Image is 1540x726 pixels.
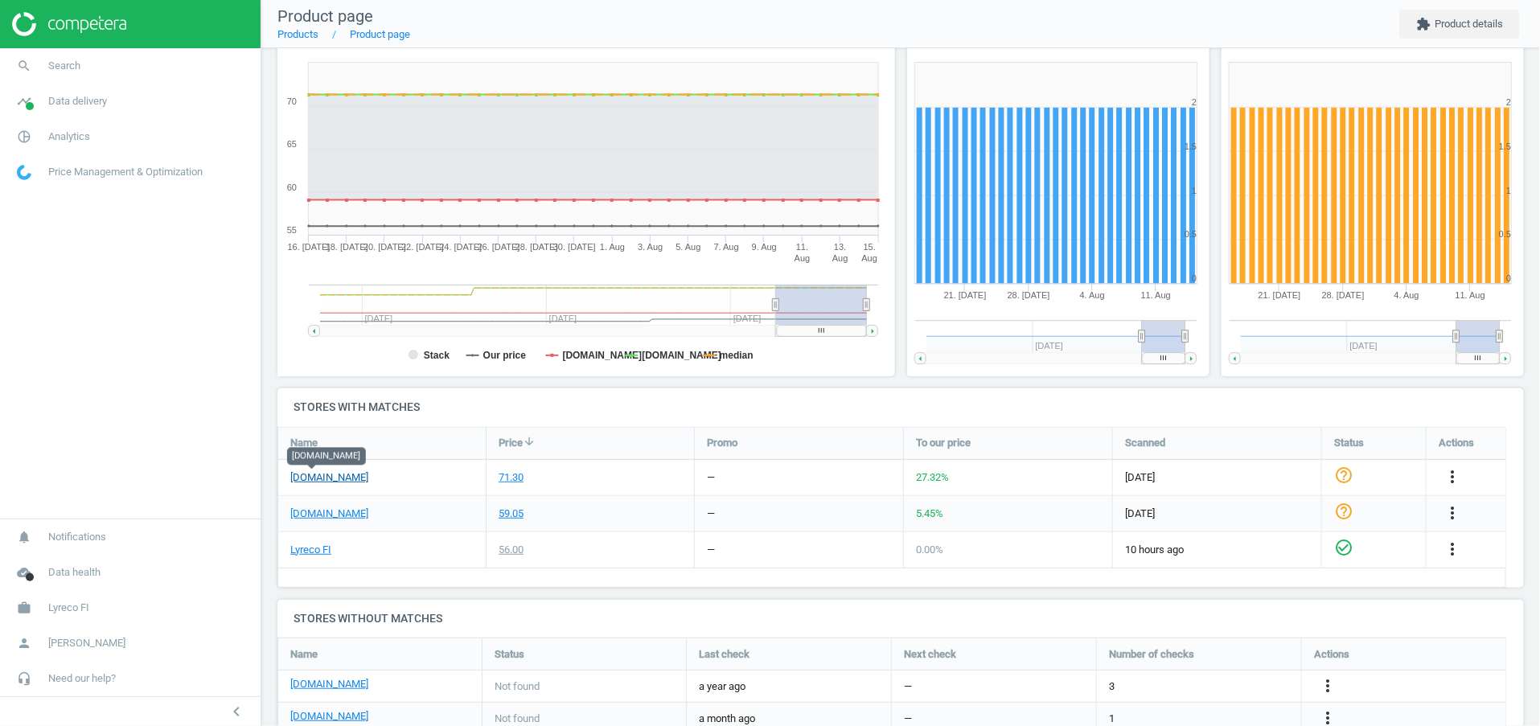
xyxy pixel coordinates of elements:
span: 27.32 % [916,471,949,483]
tspan: 15. [864,242,876,252]
i: notifications [9,522,39,552]
tspan: 28. [DATE] [1322,291,1365,301]
text: 1 [1507,186,1512,195]
button: more_vert [1443,503,1462,524]
tspan: 11. [796,242,808,252]
text: 55 [287,225,297,235]
span: 0.00 % [916,543,943,556]
i: help_outline [1334,466,1353,485]
img: ajHJNr6hYgQAAAAASUVORK5CYII= [12,12,126,36]
span: [PERSON_NAME] [48,636,125,650]
span: Lyreco FI [48,601,89,615]
button: chevron_left [216,701,257,722]
text: 1.5 [1185,142,1197,151]
span: Price [499,436,523,450]
span: Not found [495,712,540,726]
i: help_outline [1334,502,1353,521]
tspan: 20. [DATE] [363,242,406,252]
i: search [9,51,39,81]
tspan: [DOMAIN_NAME] [563,350,643,361]
a: Lyreco FI [290,543,331,557]
tspan: 18. [DATE] [326,242,368,252]
i: person [9,628,39,658]
a: [DOMAIN_NAME] [290,470,368,485]
div: [DOMAIN_NAME] [287,447,366,465]
tspan: median [720,350,754,361]
tspan: 26. [DATE] [478,242,520,252]
tspan: 4. Aug [1080,291,1105,301]
tspan: 30. [DATE] [553,242,596,252]
tspan: 11. Aug [1456,291,1485,301]
span: 3 [1109,679,1115,694]
h4: Stores with matches [277,388,1524,426]
div: — [707,507,715,521]
i: timeline [9,86,39,117]
span: Promo [707,436,737,450]
span: a year ago [699,679,879,694]
tspan: 28. [DATE] [515,242,558,252]
span: Notifications [48,530,106,544]
tspan: 21. [DATE] [943,291,986,301]
a: Product page [350,28,410,40]
span: Product page [277,6,373,26]
span: — [904,679,912,694]
i: extension [1416,17,1431,31]
span: Status [495,647,524,662]
a: [DOMAIN_NAME] [290,709,368,724]
i: more_vert [1443,539,1462,559]
tspan: 4. Aug [1394,291,1419,301]
span: Actions [1314,647,1349,662]
tspan: 11. Aug [1141,291,1171,301]
span: Number of checks [1109,647,1194,662]
span: Actions [1439,436,1474,450]
text: 1 [1192,186,1197,195]
div: 56.00 [499,543,524,557]
span: a month ago [699,712,879,726]
i: check_circle_outline [1334,538,1353,557]
tspan: 9. Aug [752,242,777,252]
div: — [707,470,715,485]
a: [DOMAIN_NAME] [290,507,368,521]
span: Data health [48,565,101,580]
tspan: 22. [DATE] [401,242,444,252]
div: 59.05 [499,507,524,521]
span: Search [48,59,80,73]
button: more_vert [1443,467,1462,488]
button: more_vert [1443,539,1462,560]
i: more_vert [1443,503,1462,523]
tspan: 16. [DATE] [288,242,331,252]
tspan: 5. Aug [676,242,700,252]
text: 0 [1192,274,1197,284]
tspan: Aug [832,253,848,263]
tspan: 21. [DATE] [1259,291,1301,301]
span: [DATE] [1125,507,1309,521]
span: Name [290,647,318,662]
div: 71.30 [499,470,524,485]
span: Data delivery [48,94,107,109]
i: work [9,593,39,623]
i: arrow_downward [523,435,536,448]
button: more_vert [1318,676,1337,697]
text: 65 [287,139,297,149]
i: pie_chart_outlined [9,121,39,152]
tspan: 3. Aug [638,242,663,252]
span: Next check [904,647,956,662]
span: Scanned [1125,436,1165,450]
text: 0.5 [1185,230,1197,240]
text: 2 [1507,97,1512,107]
button: extensionProduct details [1399,10,1520,39]
i: cloud_done [9,557,39,588]
i: more_vert [1318,676,1337,695]
tspan: Our price [483,350,527,361]
span: To our price [916,436,971,450]
div: — [707,543,715,557]
tspan: [DOMAIN_NAME] [642,350,721,361]
text: 70 [287,96,297,106]
img: wGWNvw8QSZomAAAAABJRU5ErkJggg== [17,165,31,180]
text: 2 [1192,97,1197,107]
h4: Stores without matches [277,600,1524,638]
a: Products [277,28,318,40]
span: Last check [699,647,749,662]
span: Name [290,436,318,450]
tspan: Aug [795,253,811,263]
